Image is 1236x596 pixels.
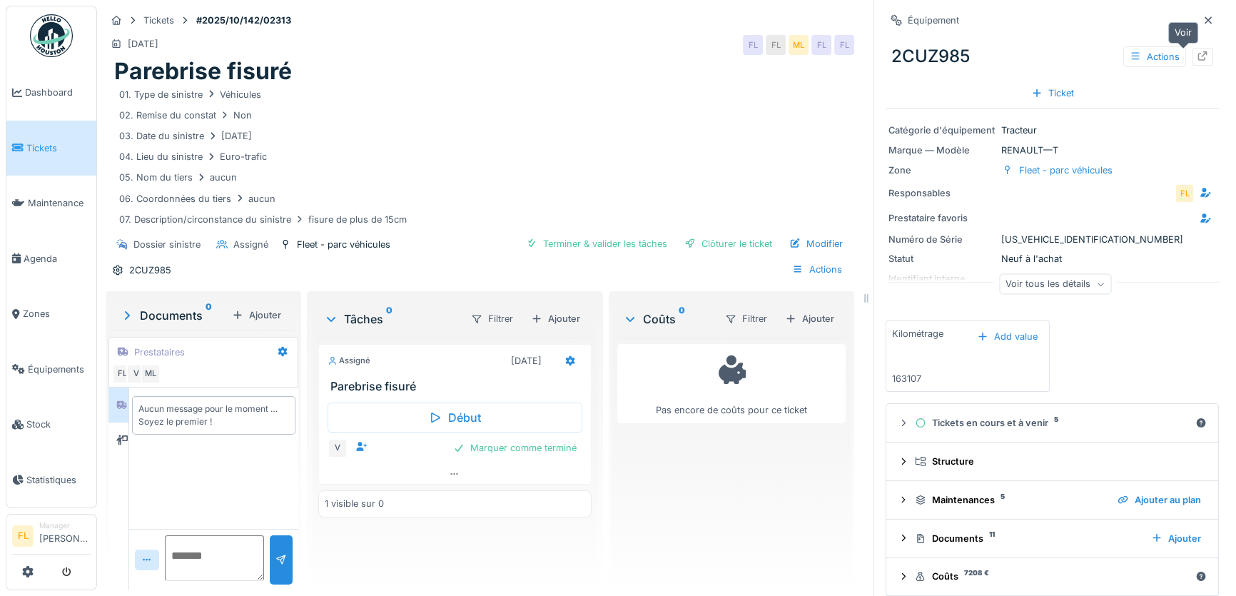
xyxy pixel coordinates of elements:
div: V [126,364,146,384]
div: Assigné [328,355,370,367]
div: Manager [39,520,91,531]
div: Actions [786,259,849,280]
div: Tâches [324,310,459,328]
div: Dossier sinistre [133,238,201,251]
div: Coûts [915,570,1190,583]
div: 1 visible sur 0 [325,497,384,510]
div: Début [328,403,582,433]
div: Prestataires [134,345,185,359]
div: Kilométrage [892,327,943,340]
a: FL Manager[PERSON_NAME] [12,520,91,555]
div: ML [141,364,161,384]
div: [DATE] [511,354,542,368]
div: Équipement [908,14,959,27]
div: 06. Coordonnées du tiers aucun [119,192,275,206]
a: Équipements [6,342,96,398]
div: Filtrer [719,308,774,329]
div: Assigné [233,238,268,251]
summary: Coûts7208 € [892,564,1212,590]
sup: 0 [679,310,685,328]
div: Terminer & valider les tâches [520,234,673,253]
li: FL [12,525,34,547]
span: Tickets [26,141,91,155]
div: [US_VEHICLE_IDENTIFICATION_NUMBER] [888,233,1216,246]
summary: Documents11Ajouter [892,525,1212,552]
div: Actions [1123,46,1186,67]
div: 04. Lieu du sinistre Euro-trafic [119,150,267,163]
div: Fleet - parc véhicules [1019,163,1113,177]
summary: Tickets en cours et à venir5 [892,410,1212,436]
div: FL [1175,183,1195,203]
div: Zone [888,163,996,177]
div: Coûts [623,310,713,328]
div: Structure [915,455,1201,468]
div: Ticket [1025,84,1080,103]
div: 05. Nom du tiers aucun [119,171,237,184]
div: Tracteur [888,123,1216,137]
div: Aucun message pour le moment … Soyez le premier ! [138,403,289,428]
div: Voir tous les détails [999,274,1111,295]
div: 03. Date du sinistre [DATE] [119,129,252,143]
summary: Maintenances5Ajouter au plan [892,487,1212,513]
li: [PERSON_NAME] [39,520,91,551]
a: Agenda [6,231,96,287]
div: Tickets en cours et à venir [915,416,1190,430]
div: FL [766,35,786,55]
div: Pas encore de coûts pour ce ticket [627,350,836,417]
span: Maintenance [28,196,91,210]
div: Tickets [143,14,174,27]
div: Fleet - parc véhicules [297,238,390,251]
div: Filtrer [465,308,520,329]
span: Agenda [24,252,91,266]
div: 163107 [892,372,921,385]
div: Clôturer le ticket [679,234,778,253]
span: Statistiques [26,473,91,487]
summary: Structure [892,448,1212,475]
img: Badge_color-CXgf-gQk.svg [30,14,73,57]
span: Dashboard [25,86,91,99]
div: FL [743,35,763,55]
div: Neuf à l'achat [888,252,1216,266]
strong: #2025/10/142/02313 [191,14,297,27]
div: ML [789,35,809,55]
div: 2CUZ985 [886,38,1219,75]
div: [DATE] [128,37,158,51]
div: FL [834,35,854,55]
div: Marquer comme terminé [447,438,582,458]
div: 01. Type de sinistre Véhicules [119,88,261,101]
div: FL [112,364,132,384]
div: RENAULT — T [888,143,1216,157]
a: Tickets [6,121,96,176]
a: Maintenance [6,176,96,231]
div: V [328,438,348,458]
div: Ajouter [1145,529,1207,548]
div: Statut [888,252,996,266]
a: Statistiques [6,453,96,508]
div: 07. Description/circonstance du sinistre fisure de plus de 15cm [119,213,407,226]
div: Add value [971,327,1043,346]
span: Équipements [28,363,91,376]
div: Ajouter [779,309,840,328]
a: Dashboard [6,65,96,121]
sup: 0 [386,310,392,328]
div: Numéro de Série [888,233,996,246]
h3: Parebrise fisuré [330,380,585,393]
div: Ajouter [525,309,586,328]
div: Ajouter au plan [1112,490,1207,510]
div: Voir [1168,22,1198,43]
div: Marque — Modèle [888,143,996,157]
sup: 0 [206,307,212,324]
div: FL [811,35,831,55]
div: Documents [120,307,226,324]
div: 2CUZ985 [129,263,171,277]
div: Modifier [784,234,849,253]
div: Documents [915,532,1140,545]
span: Zones [23,307,91,320]
a: Zones [6,286,96,342]
div: Prestataire favoris [888,211,996,225]
span: Stock [26,418,91,431]
div: Maintenances [915,493,1106,507]
a: Stock [6,397,96,453]
div: 02. Remise du constat Non [119,108,252,122]
div: Responsables [888,186,996,200]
